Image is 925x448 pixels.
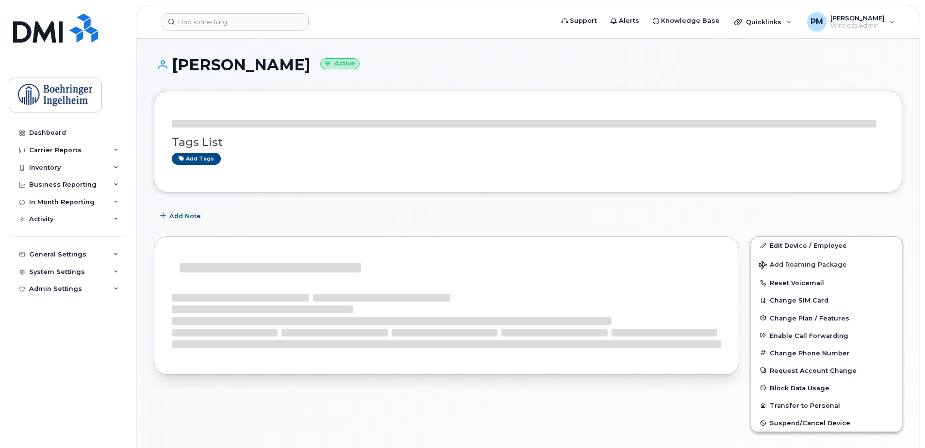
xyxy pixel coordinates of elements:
[172,153,221,165] a: Add tags
[751,291,902,309] button: Change SIM Card
[154,207,209,224] button: Add Note
[320,58,360,69] small: Active
[751,237,902,254] a: Edit Device / Employee
[751,379,902,397] button: Block Data Usage
[751,254,902,274] button: Add Roaming Package
[169,211,201,221] span: Add Note
[751,362,902,379] button: Request Account Change
[751,344,902,362] button: Change Phone Number
[154,56,902,73] h1: [PERSON_NAME]
[751,274,902,291] button: Reset Voicemail
[759,261,847,270] span: Add Roaming Package
[751,309,902,327] button: Change Plan / Features
[770,332,848,339] span: Enable Call Forwarding
[770,419,850,427] span: Suspend/Cancel Device
[770,314,849,321] span: Change Plan / Features
[172,136,884,148] h3: Tags List
[751,397,902,414] button: Transfer to Personal
[751,414,902,432] button: Suspend/Cancel Device
[751,327,902,344] button: Enable Call Forwarding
